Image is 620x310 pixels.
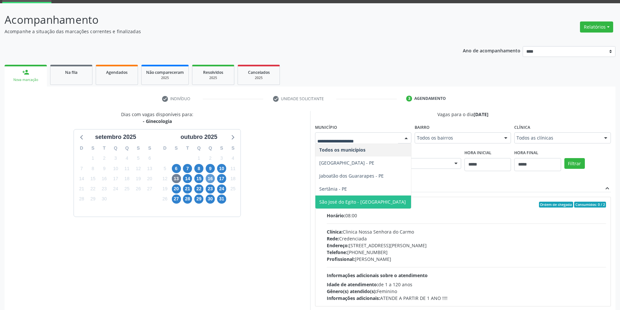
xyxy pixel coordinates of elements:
span: segunda-feira, 13 de outubro de 2025 [172,174,181,183]
div: S [87,143,99,153]
label: Clínica [514,122,530,132]
span: terça-feira, 23 de setembro de 2025 [100,184,109,194]
div: T [99,143,110,153]
span: sexta-feira, 19 de setembro de 2025 [134,174,143,183]
span: terça-feira, 9 de setembro de 2025 [100,164,109,173]
div: Q [110,143,121,153]
span: Sertânia - PE [319,186,347,192]
span: Telefone: [327,249,347,255]
span: sábado, 25 de outubro de 2025 [228,184,238,194]
span: quarta-feira, 17 de setembro de 2025 [111,174,120,183]
span: Não compareceram [146,70,184,75]
div: de 1 a 120 anos [327,281,606,288]
span: Todos as clínicas [517,135,597,141]
div: T [182,143,193,153]
label: Hora final [514,148,538,158]
div: 08:00 [327,212,606,219]
div: setembro 2025 [92,133,139,142]
span: quarta-feira, 29 de outubro de 2025 [194,195,203,204]
span: Todos os municípios [319,147,365,153]
div: Feminino [327,288,606,295]
span: quarta-feira, 24 de setembro de 2025 [111,184,120,194]
span: Clínica: [327,229,343,235]
span: Rede: [327,236,339,242]
span: segunda-feira, 15 de setembro de 2025 [89,174,98,183]
span: São José do Egito - [GEOGRAPHIC_DATA] [319,199,406,205]
span: segunda-feira, 20 de outubro de 2025 [172,184,181,194]
span: sábado, 18 de outubro de 2025 [228,174,238,183]
span: quinta-feira, 25 de setembro de 2025 [122,184,131,194]
span: domingo, 26 de outubro de 2025 [160,195,170,204]
span: sexta-feira, 3 de outubro de 2025 [217,154,226,163]
span: sábado, 6 de setembro de 2025 [145,154,154,163]
div: Q [205,143,216,153]
span: terça-feira, 2 de setembro de 2025 [100,154,109,163]
div: S [216,143,227,153]
span: domingo, 5 de outubro de 2025 [160,164,170,173]
span: Endereço: [327,242,349,249]
span: sábado, 27 de setembro de 2025 [145,184,154,194]
span: domingo, 28 de setembro de 2025 [77,195,86,204]
div: Q [193,143,205,153]
div: S [227,143,239,153]
span: sexta-feira, 31 de outubro de 2025 [217,195,226,204]
span: segunda-feira, 1 de setembro de 2025 [89,154,98,163]
span: domingo, 12 de outubro de 2025 [160,174,170,183]
span: sexta-feira, 17 de outubro de 2025 [217,174,226,183]
span: sexta-feira, 10 de outubro de 2025 [217,164,226,173]
div: Clinica Nossa Senhora do Carmo [327,228,606,235]
div: person_add [22,69,29,76]
span: terça-feira, 30 de setembro de 2025 [100,195,109,204]
span: sábado, 11 de outubro de 2025 [228,164,238,173]
span: quinta-feira, 30 de outubro de 2025 [206,195,215,204]
i: expand_less [604,185,611,192]
span: quinta-feira, 9 de outubro de 2025 [206,164,215,173]
span: quarta-feira, 15 de outubro de 2025 [194,174,203,183]
p: Acompanhamento [5,12,432,28]
button: Relatórios [580,21,613,33]
span: quarta-feira, 3 de setembro de 2025 [111,154,120,163]
div: Q [121,143,133,153]
span: domingo, 21 de setembro de 2025 [77,184,86,194]
span: quinta-feira, 16 de outubro de 2025 [206,174,215,183]
span: terça-feira, 14 de outubro de 2025 [183,174,192,183]
span: Na fila [65,70,77,75]
span: terça-feira, 7 de outubro de 2025 [183,164,192,173]
span: segunda-feira, 6 de outubro de 2025 [172,164,181,173]
div: Vagas para o dia [315,111,611,118]
div: 3 [406,96,412,101]
span: Agendados [106,70,128,75]
div: Credenciada [327,235,606,242]
span: terça-feira, 28 de outubro de 2025 [183,195,192,204]
span: Informações adicionais sobre o atendimento [327,272,428,278]
span: sábado, 20 de setembro de 2025 [145,174,154,183]
span: Resolvidos [203,70,223,75]
div: ATENDE A PARTIR DE 1 ANO !!!! [327,295,606,302]
span: sexta-feira, 24 de outubro de 2025 [217,184,226,194]
span: quarta-feira, 22 de outubro de 2025 [194,184,203,194]
div: outubro 2025 [178,133,220,142]
div: 2025 [146,75,184,80]
span: sábado, 4 de outubro de 2025 [228,154,238,163]
div: [STREET_ADDRESS][PERSON_NAME] [327,242,606,249]
span: quinta-feira, 4 de setembro de 2025 [122,154,131,163]
span: sábado, 13 de setembro de 2025 [145,164,154,173]
span: Todos os bairros [417,135,498,141]
div: - Ginecologia [121,118,193,125]
span: terça-feira, 21 de outubro de 2025 [183,184,192,194]
button: Filtrar [564,158,585,169]
div: 2025 [242,75,275,80]
span: Horário: [327,212,345,219]
label: Hora inicial [464,148,491,158]
p: Acompanhe a situação das marcações correntes e finalizadas [5,28,432,35]
div: 2025 [197,75,229,80]
span: domingo, 7 de setembro de 2025 [77,164,86,173]
span: quarta-feira, 8 de outubro de 2025 [194,164,203,173]
div: [PERSON_NAME] [327,256,606,263]
span: Idade de atendimento: [327,281,378,288]
p: Ano de acompanhamento [463,46,520,54]
span: quinta-feira, 18 de setembro de 2025 [122,174,131,183]
span: quinta-feira, 23 de outubro de 2025 [206,184,215,194]
span: segunda-feira, 22 de setembro de 2025 [89,184,98,194]
span: Cancelados [248,70,270,75]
